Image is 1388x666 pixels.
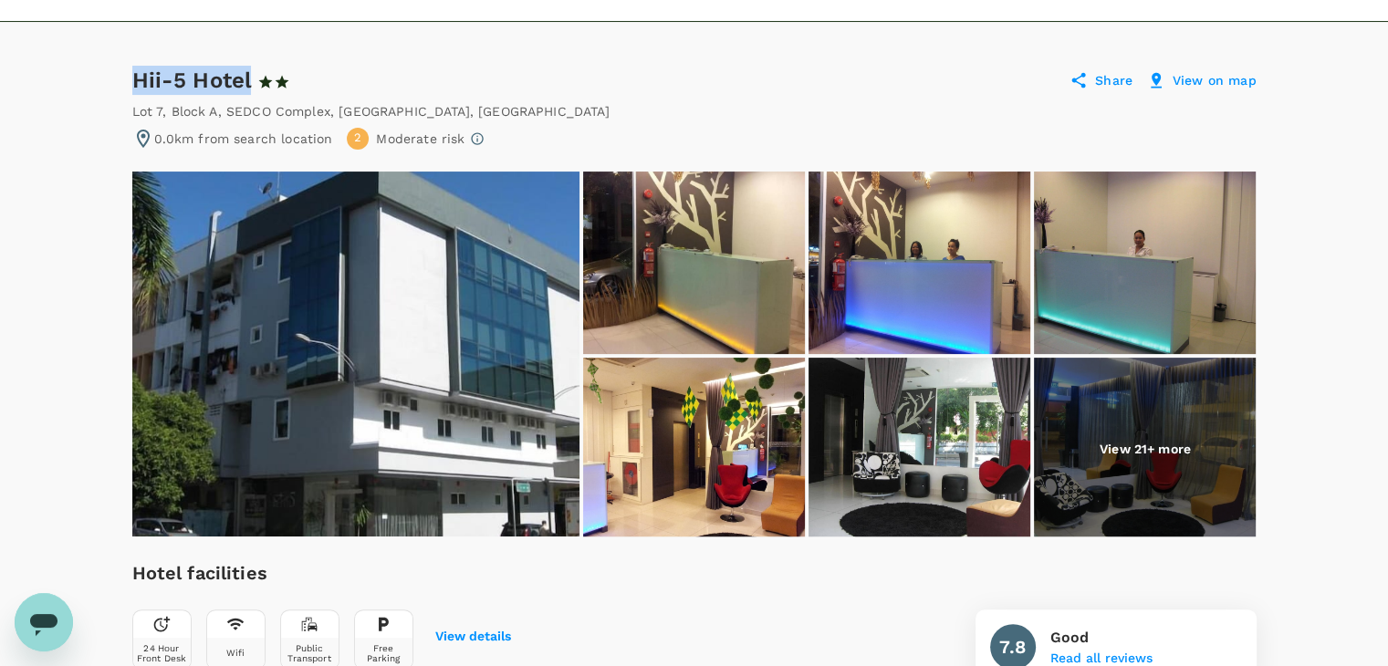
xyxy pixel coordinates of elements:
img: Primary image [132,172,579,536]
div: Free Parking [359,643,409,663]
div: 24 Hour Front Desk [137,643,187,663]
img: Lobby [583,172,805,354]
img: Lobby sitting area [809,358,1030,540]
iframe: Button to launch messaging window [15,593,73,651]
p: View 21+ more [1100,440,1191,458]
img: Lobby sitting area [583,358,805,540]
h6: 7.8 [999,632,1025,661]
img: Lobby sitting area [1034,358,1256,540]
div: Hii-5 Hotel [132,66,340,95]
p: Share [1095,71,1132,89]
p: Good [1050,627,1153,649]
img: Lobby [809,172,1030,354]
span: 2 [354,130,361,147]
p: View on map [1173,71,1257,89]
p: 0.0km from search location [154,130,333,148]
button: Read all reviews [1050,651,1153,666]
div: Lot 7, Block A, SEDCO Complex , [GEOGRAPHIC_DATA] , [GEOGRAPHIC_DATA] [132,102,610,120]
div: Public Transport [285,643,335,663]
button: View details [435,630,511,644]
h6: Hotel facilities [132,558,511,588]
p: Moderate risk [376,130,464,148]
img: Lobby [1034,172,1256,354]
div: Wifi [226,648,245,658]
